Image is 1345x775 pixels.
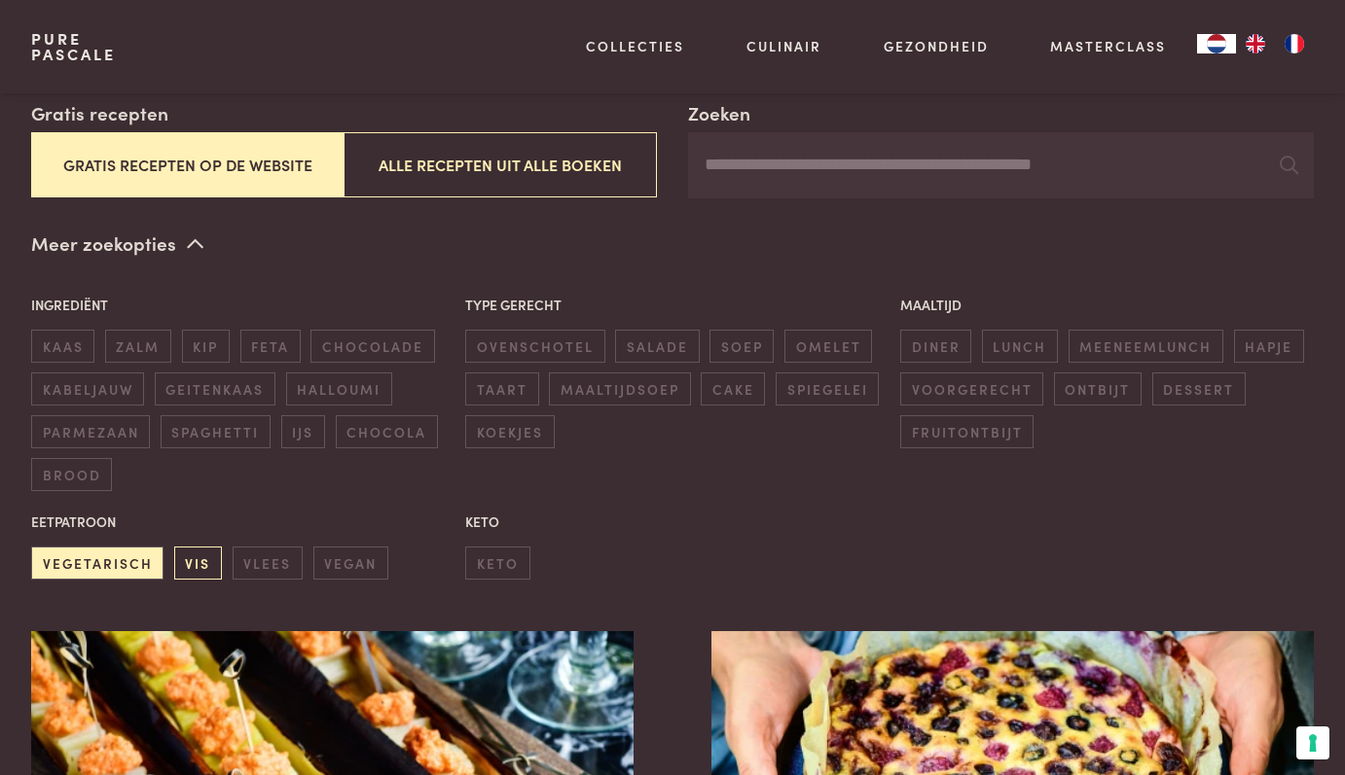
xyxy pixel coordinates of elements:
[31,546,164,579] span: vegetarisch
[900,330,971,362] span: diner
[709,330,774,362] span: soep
[586,36,684,56] a: Collecties
[240,330,301,362] span: feta
[1069,330,1223,362] span: meeneemlunch
[31,458,112,490] span: brood
[31,295,445,315] p: Ingrediënt
[900,295,1314,315] p: Maaltijd
[105,330,171,362] span: zalm
[465,511,879,532] p: Keto
[884,36,989,56] a: Gezondheid
[1275,34,1314,53] a: FR
[286,372,392,405] span: halloumi
[31,229,203,259] p: Meer zoekopties
[182,330,230,362] span: kip
[31,511,445,532] p: Eetpatroon
[900,415,1034,447] span: fruitontbijt
[465,330,604,362] span: ovenschotel
[784,330,872,362] span: omelet
[161,415,271,447] span: spaghetti
[465,415,554,447] span: koekjes
[746,36,821,56] a: Culinair
[701,372,765,405] span: cake
[549,372,690,405] span: maaltijdsoep
[465,372,538,405] span: taart
[1054,372,1142,405] span: ontbijt
[344,132,657,197] button: Alle recepten uit alle boeken
[1236,34,1275,53] a: EN
[31,372,144,405] span: kabeljauw
[1197,34,1236,53] a: NL
[31,31,116,62] a: PurePascale
[1050,36,1166,56] a: Masterclass
[1197,34,1314,53] aside: Language selected: Nederlands
[465,546,529,579] span: keto
[1197,34,1236,53] div: Language
[1152,372,1246,405] span: dessert
[31,99,168,127] label: Gratis recepten
[336,415,438,447] span: chocola
[281,415,325,447] span: ijs
[900,372,1043,405] span: voorgerecht
[776,372,879,405] span: spiegelei
[465,295,879,315] p: Type gerecht
[1234,330,1304,362] span: hapje
[31,415,150,447] span: parmezaan
[174,546,222,579] span: vis
[313,546,388,579] span: vegan
[982,330,1058,362] span: lunch
[310,330,434,362] span: chocolade
[31,132,345,197] button: Gratis recepten op de website
[31,330,94,362] span: kaas
[615,330,699,362] span: salade
[155,372,275,405] span: geitenkaas
[1236,34,1314,53] ul: Language list
[688,99,750,127] label: Zoeken
[233,546,303,579] span: vlees
[1296,726,1329,759] button: Uw voorkeuren voor toestemming voor trackingtechnologieën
